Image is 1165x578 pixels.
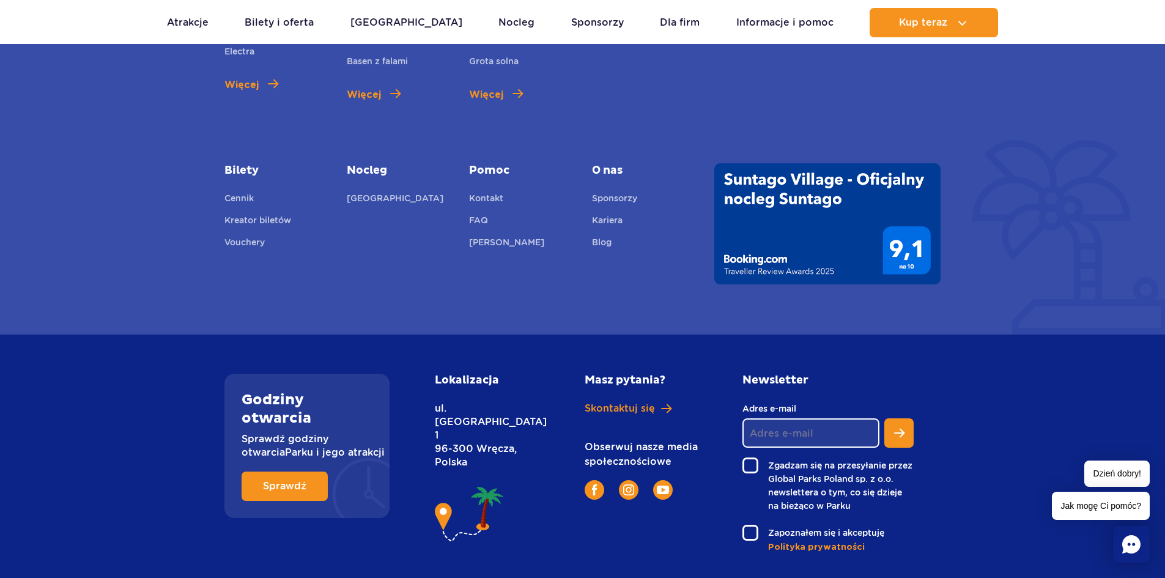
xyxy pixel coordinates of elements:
a: Więcej [224,78,278,92]
a: Nocleg [498,8,534,37]
input: Adres e-mail [742,418,879,448]
a: Cennik [224,191,254,209]
span: Więcej [224,78,259,92]
a: Informacje i pomoc [736,8,834,37]
p: ul. [GEOGRAPHIC_DATA] 1 96-300 Wręcza, Polska [435,402,530,469]
a: [GEOGRAPHIC_DATA] [347,191,443,209]
a: FAQ [469,213,488,231]
a: Kontakt [469,191,503,209]
span: Sprawdź [263,481,306,491]
button: Kup teraz [870,8,998,37]
div: Chat [1113,526,1150,563]
h2: Newsletter [742,374,914,387]
span: O nas [592,163,696,178]
a: Kreator biletów [224,213,291,231]
a: Electra [224,45,254,62]
a: Nocleg [347,163,451,178]
a: Grota solna [469,54,519,72]
h2: Masz pytania? [585,374,703,387]
a: [PERSON_NAME] [469,235,544,253]
label: Zapoznałem się i akceptuję [742,525,914,541]
a: [GEOGRAPHIC_DATA] [350,8,462,37]
span: Polityka prywatności [768,541,865,554]
a: Skontaktuj się [585,402,703,415]
a: Pomoc [469,163,573,178]
a: Atrakcje [167,8,209,37]
a: Bilety i oferta [245,8,314,37]
label: Zgadzam się na przesyłanie przez Global Parks Poland sp. z o.o. newslettera o tym, co się dzieje ... [742,458,914,513]
span: Więcej [347,87,381,102]
h2: Lokalizacja [435,374,530,387]
img: Traveller Review Awards 2025' od Booking.com dla Suntago Village - wynik 9.1/10 [714,163,941,284]
a: Kariera [592,213,623,231]
span: Więcej [469,87,503,102]
a: Polityka prywatności [768,541,914,554]
a: Dla firm [660,8,700,37]
a: Vouchery [224,235,265,253]
a: Bilety [224,163,328,178]
span: Dzień dobry! [1084,461,1150,487]
a: Sprawdź [242,472,328,501]
a: Blog [592,235,612,253]
p: Obserwuj nasze media społecznościowe [585,440,703,469]
img: Instagram [623,484,634,495]
span: Jak mogę Ci pomóc? [1052,492,1150,520]
a: Sponsorzy [571,8,624,37]
p: Sprawdź godziny otwarcia Parku i jego atrakcji [242,432,372,459]
a: Basen z falami [347,54,408,72]
a: Więcej [469,87,523,102]
a: Sponsorzy [592,191,637,209]
span: Kup teraz [899,17,947,28]
a: Więcej [347,87,401,102]
h2: Godziny otwarcia [242,391,372,428]
span: Skontaktuj się [585,402,655,415]
button: Zapisz się do newslettera [884,418,914,448]
label: Adres e-mail [742,402,879,415]
img: YouTube [657,486,669,494]
img: Facebook [592,484,597,495]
